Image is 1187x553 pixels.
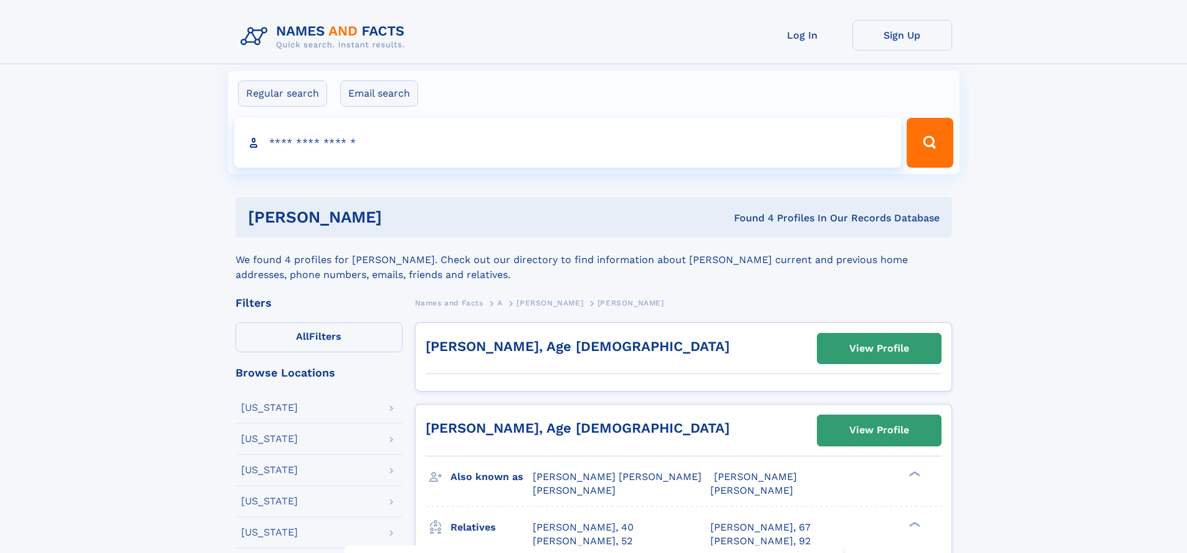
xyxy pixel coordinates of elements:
[906,520,921,528] div: ❯
[236,322,403,352] label: Filters
[517,299,583,307] span: [PERSON_NAME]
[340,80,418,107] label: Email search
[236,238,952,282] div: We found 4 profiles for [PERSON_NAME]. Check out our directory to find information about [PERSON_...
[533,521,634,534] a: [PERSON_NAME], 40
[241,496,298,506] div: [US_STATE]
[241,465,298,475] div: [US_STATE]
[598,299,664,307] span: [PERSON_NAME]
[849,416,909,445] div: View Profile
[710,534,811,548] a: [PERSON_NAME], 92
[906,469,921,478] div: ❯
[415,295,484,310] a: Names and Facts
[238,80,327,107] label: Regular search
[710,521,811,534] a: [PERSON_NAME], 67
[818,415,941,445] a: View Profile
[533,484,616,496] span: [PERSON_NAME]
[907,118,953,168] button: Search Button
[497,295,503,310] a: A
[241,434,298,444] div: [US_STATE]
[426,339,730,354] a: [PERSON_NAME], Age [DEMOGRAPHIC_DATA]
[558,211,940,225] div: Found 4 Profiles In Our Records Database
[241,527,298,537] div: [US_STATE]
[236,367,403,378] div: Browse Locations
[296,330,309,342] span: All
[236,20,415,54] img: Logo Names and Facts
[450,517,533,538] h3: Relatives
[497,299,503,307] span: A
[426,420,730,436] a: [PERSON_NAME], Age [DEMOGRAPHIC_DATA]
[517,295,583,310] a: [PERSON_NAME]
[241,403,298,413] div: [US_STATE]
[533,471,702,483] span: [PERSON_NAME] [PERSON_NAME]
[710,484,793,496] span: [PERSON_NAME]
[248,209,558,225] h1: [PERSON_NAME]
[450,466,533,488] h3: Also known as
[236,297,403,309] div: Filters
[714,471,797,483] span: [PERSON_NAME]
[234,118,902,168] input: search input
[849,334,909,363] div: View Profile
[818,334,941,363] a: View Profile
[753,20,852,50] a: Log In
[533,534,632,548] a: [PERSON_NAME], 52
[852,20,952,50] a: Sign Up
